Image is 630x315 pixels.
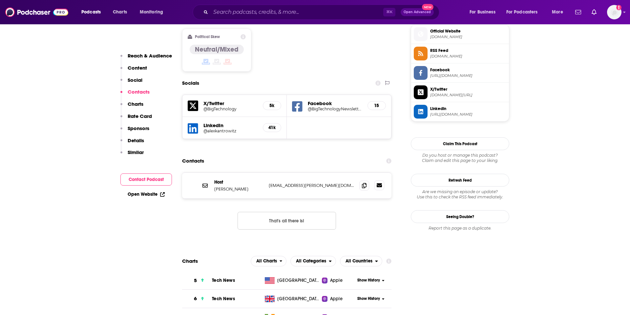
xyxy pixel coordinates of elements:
span: Apple [330,296,343,302]
p: Charts [128,101,143,107]
a: RSS Feed[DOMAIN_NAME] [414,47,506,60]
a: Apple [322,277,355,284]
a: Official Website[DOMAIN_NAME] [414,27,506,41]
input: Search podcasts, credits, & more... [211,7,383,17]
span: https://www.facebook.com/BigTechnologyNewsletter [430,73,506,78]
span: https://www.linkedin.com/in/alexkantrowitz [430,112,506,117]
span: Open Advanced [404,11,431,14]
button: Charts [120,101,143,113]
span: ⌘ K [383,8,395,16]
span: Show History [357,278,380,283]
h5: 41k [268,125,276,130]
a: @BigTechnology [203,106,258,111]
p: Details [128,137,144,144]
span: Do you host or manage this podcast? [411,153,509,158]
p: Host [214,179,263,185]
span: Linkedin [430,106,506,112]
h2: Contacts [182,155,204,167]
h2: Countries [340,256,382,266]
span: Official Website [430,28,506,34]
h2: Political Skew [195,34,220,39]
span: Apple [330,277,343,284]
p: Rate Card [128,113,152,119]
a: Linkedin[URL][DOMAIN_NAME] [414,105,506,119]
span: New [422,4,434,10]
a: 5 [182,272,212,290]
a: Apple [322,296,355,302]
button: open menu [547,7,571,17]
a: Charts [109,7,131,17]
h2: Charts [182,258,198,264]
span: For Business [470,8,495,17]
a: Tech News [212,278,235,283]
span: Show History [357,296,380,302]
span: United States [277,277,320,284]
span: All Countries [346,259,372,263]
h2: Socials [182,77,199,89]
button: Reach & Audience [120,53,172,65]
div: Report this page as a duplicate. [411,226,509,231]
span: bigtechnology.com [430,34,506,39]
button: Rate Card [120,113,152,125]
h3: 5 [194,277,197,284]
button: Similar [120,149,144,161]
button: Show profile menu [607,5,621,19]
span: For Podcasters [506,8,538,17]
p: [PERSON_NAME] [214,186,263,192]
p: Sponsors [128,125,149,131]
svg: Add a profile image [616,5,621,10]
button: Sponsors [120,125,149,137]
a: Tech News [212,296,235,302]
a: X/Twitter[DOMAIN_NAME][URL] [414,85,506,99]
div: Claim and edit this page to your liking. [411,153,509,163]
p: [EMAIL_ADDRESS][PERSON_NAME][DOMAIN_NAME] [269,183,354,188]
h5: 5k [268,103,276,108]
button: Show History [355,278,387,283]
a: [GEOGRAPHIC_DATA] [262,296,322,302]
span: X/Twitter [430,86,506,92]
h5: Facebook [308,100,362,106]
button: open menu [465,7,504,17]
a: Show notifications dropdown [589,7,599,18]
button: Content [120,65,147,77]
h3: 6 [194,295,197,303]
p: Social [128,77,142,83]
h2: Platforms [251,256,287,266]
button: Nothing here. [238,212,336,230]
span: More [552,8,563,17]
a: Show notifications dropdown [573,7,584,18]
h5: LinkedIn [203,122,258,128]
a: @alexkantrowitz [203,128,258,133]
a: Open Website [128,191,165,197]
button: open menu [135,7,172,17]
span: All Charts [256,259,277,263]
a: @BigTechnologyNewsletter [308,106,362,111]
a: [GEOGRAPHIC_DATA] [262,277,322,284]
button: Contact Podcast [120,173,172,186]
span: Monitoring [140,8,163,17]
h4: Neutral/Mixed [195,45,239,54]
button: Details [120,137,144,149]
p: Reach & Audience [128,53,172,59]
button: Refresh Feed [411,174,509,187]
h5: 15 [373,103,380,108]
img: Podchaser - Follow, Share and Rate Podcasts [5,6,68,18]
p: Similar [128,149,144,155]
span: Podcasts [81,8,101,17]
button: open menu [251,256,287,266]
button: open menu [290,256,336,266]
span: All Categories [296,259,326,263]
p: Content [128,65,147,71]
span: United Kingdom [277,296,320,302]
button: Open AdvancedNew [401,8,434,16]
button: open menu [502,7,547,17]
span: Facebook [430,67,506,73]
span: twitter.com/BigTechnology [430,93,506,98]
span: RSS Feed [430,48,506,54]
button: Claim This Podcast [411,137,509,150]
